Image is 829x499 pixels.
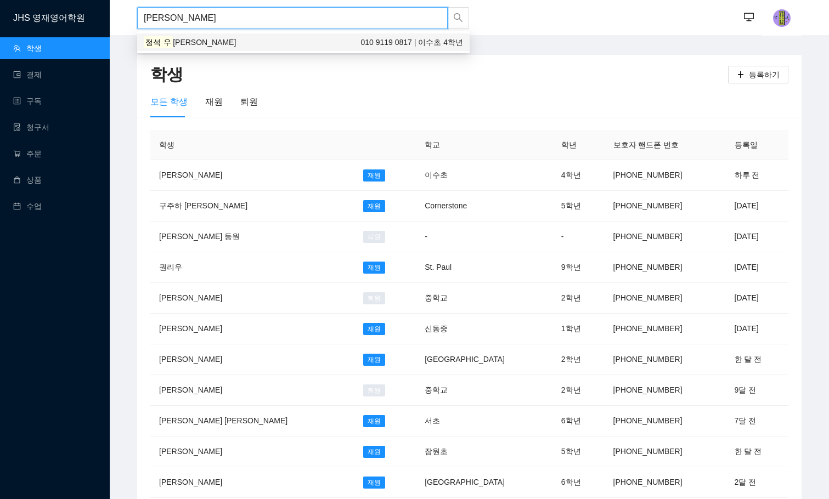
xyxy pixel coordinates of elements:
[552,283,605,314] td: 2학년
[13,70,42,79] a: wallet결제
[150,436,354,467] td: [PERSON_NAME]
[552,467,605,498] td: 6학년
[150,191,354,222] td: 구주하 [PERSON_NAME]
[363,354,385,366] span: 재원
[726,222,788,252] td: [DATE]
[162,36,173,48] mark: 우
[144,36,162,48] mark: 정석
[416,406,552,436] td: 서초
[726,130,788,160] th: 등록일
[13,149,42,158] a: shopping-cart주문
[416,283,552,314] td: 중학교
[726,467,788,498] td: 2달 전
[150,406,354,436] td: [PERSON_NAME] [PERSON_NAME]
[13,175,42,184] a: shopping상품
[416,252,552,283] td: St. Paul
[150,314,354,344] td: [PERSON_NAME]
[416,191,552,222] td: Cornerstone
[749,69,780,81] span: 등록하기
[726,406,788,436] td: 7달 전
[552,436,605,467] td: 5학년
[13,202,42,211] a: calendar수업
[416,130,552,160] th: 학교
[726,436,788,467] td: 한 달 전
[205,95,223,109] div: 재원
[552,252,605,283] td: 9학년
[363,262,385,274] span: 재원
[416,344,552,375] td: [GEOGRAPHIC_DATA]
[363,169,385,182] span: 재원
[360,38,411,47] span: 010 9119 0817
[605,130,726,160] th: 보호자 핸드폰 번호
[726,191,788,222] td: [DATE]
[605,467,726,498] td: [PHONE_NUMBER]
[360,36,463,48] span: | 이수초 4학년
[363,200,385,212] span: 재원
[453,13,463,24] span: search
[726,252,788,283] td: [DATE]
[605,344,726,375] td: [PHONE_NUMBER]
[552,406,605,436] td: 6학년
[13,97,42,105] a: profile구독
[363,446,385,458] span: 재원
[726,375,788,406] td: 9달 전
[447,7,469,29] button: search
[744,12,754,24] span: desktop
[150,160,354,191] td: [PERSON_NAME]
[737,71,745,80] span: plus
[363,231,385,243] span: 퇴원
[416,314,552,344] td: 신동중
[13,44,42,53] a: team학생
[150,95,188,109] div: 모든 학생
[150,283,354,314] td: [PERSON_NAME]
[150,222,354,252] td: [PERSON_NAME] 등원
[605,406,726,436] td: [PHONE_NUMBER]
[552,314,605,344] td: 1학년
[363,384,385,396] span: 퇴원
[150,130,354,160] th: 학생
[240,95,258,109] div: 퇴원
[726,283,788,314] td: [DATE]
[363,292,385,304] span: 퇴원
[552,130,605,160] th: 학년
[773,9,791,27] img: photo.jpg
[416,467,552,498] td: [GEOGRAPHIC_DATA]
[738,7,760,29] button: desktop
[552,344,605,375] td: 2학년
[728,66,788,83] button: plus등록하기
[150,467,354,498] td: [PERSON_NAME]
[173,38,236,47] span: [PERSON_NAME]
[605,222,726,252] td: [PHONE_NUMBER]
[605,314,726,344] td: [PHONE_NUMBER]
[150,64,728,86] h2: 학생
[416,436,552,467] td: 잠원초
[605,283,726,314] td: [PHONE_NUMBER]
[13,123,49,132] a: file-done청구서
[363,415,385,427] span: 재원
[416,160,552,191] td: 이수초
[416,375,552,406] td: 중학교
[605,191,726,222] td: [PHONE_NUMBER]
[552,375,605,406] td: 2학년
[552,191,605,222] td: 5학년
[150,375,354,406] td: [PERSON_NAME]
[150,252,354,283] td: 권리우
[552,160,605,191] td: 4학년
[363,477,385,489] span: 재원
[416,222,552,252] td: -
[137,7,448,29] input: 학생명 또는 보호자 핸드폰번호로 검색하세요
[726,160,788,191] td: 하루 전
[605,436,726,467] td: [PHONE_NUMBER]
[150,344,354,375] td: [PERSON_NAME]
[605,252,726,283] td: [PHONE_NUMBER]
[363,323,385,335] span: 재원
[552,222,605,252] td: -
[726,314,788,344] td: [DATE]
[726,344,788,375] td: 한 달 전
[605,375,726,406] td: [PHONE_NUMBER]
[605,160,726,191] td: [PHONE_NUMBER]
